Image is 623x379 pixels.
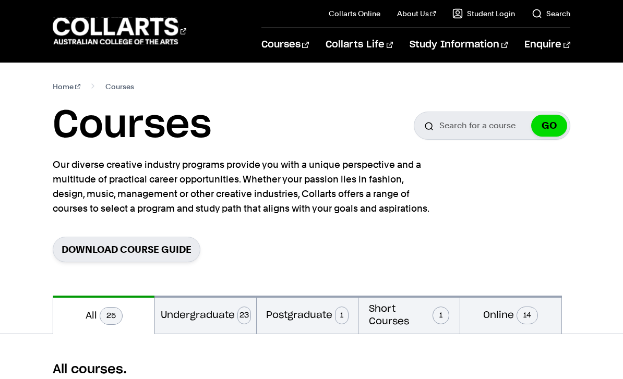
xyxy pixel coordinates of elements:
[410,28,508,62] a: Study Information
[531,115,567,137] button: GO
[53,296,154,334] button: All25
[532,8,570,19] a: Search
[358,296,460,334] button: Short Courses1
[53,157,434,216] p: Our diverse creative industry programs provide you with a unique perspective and a multitude of p...
[237,307,251,324] span: 23
[433,307,449,324] span: 1
[53,79,80,94] a: Home
[452,8,515,19] a: Student Login
[53,16,186,46] div: Go to homepage
[155,296,256,334] button: Undergraduate23
[257,296,358,334] button: Postgraduate1
[105,79,134,94] span: Courses
[517,307,538,324] span: 14
[53,361,570,378] h2: All courses.
[261,28,309,62] a: Courses
[53,237,200,262] a: Download Course Guide
[329,8,380,19] a: Collarts Online
[397,8,436,19] a: About Us
[326,28,393,62] a: Collarts Life
[335,307,349,324] span: 1
[460,296,561,334] button: Online14
[414,112,570,140] input: Search for a course
[53,102,211,149] h1: Courses
[524,28,570,62] a: Enquire
[100,307,123,325] span: 25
